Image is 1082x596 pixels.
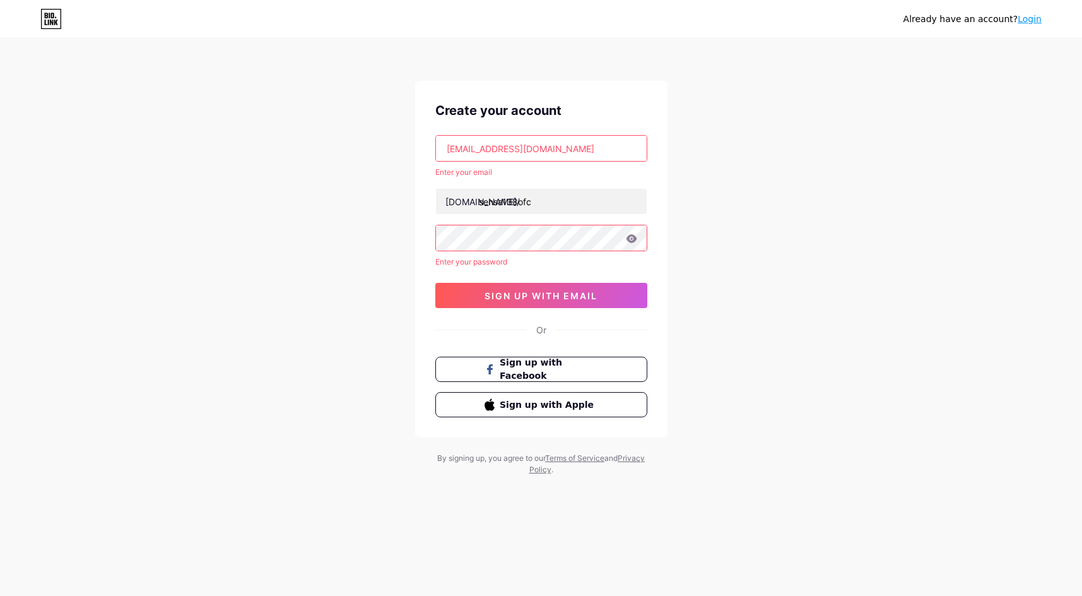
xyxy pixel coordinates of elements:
[434,453,649,475] div: By signing up, you agree to our and .
[500,398,597,412] span: Sign up with Apple
[436,189,647,214] input: username
[903,13,1042,26] div: Already have an account?
[435,357,647,382] button: Sign up with Facebook
[436,136,647,161] input: Email
[1018,14,1042,24] a: Login
[445,195,520,208] div: [DOMAIN_NAME]/
[485,290,597,301] span: sign up with email
[435,392,647,417] button: Sign up with Apple
[435,283,647,308] button: sign up with email
[435,256,647,268] div: Enter your password
[545,453,604,463] a: Terms of Service
[435,167,647,178] div: Enter your email
[500,356,597,383] span: Sign up with Facebook
[435,101,647,120] div: Create your account
[536,323,546,337] div: Or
